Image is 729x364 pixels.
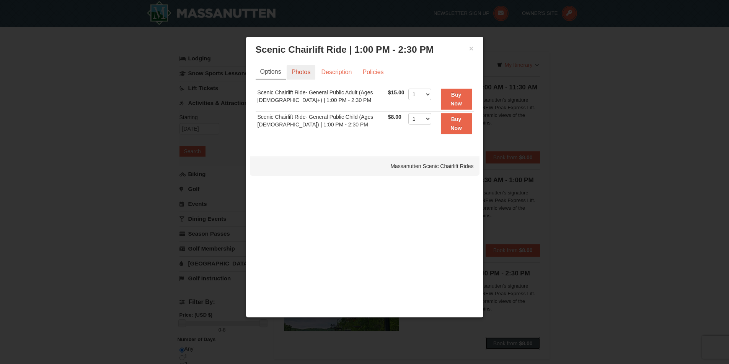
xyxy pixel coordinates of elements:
[287,65,316,79] a: Photos
[388,114,401,120] span: $8.00
[450,92,462,106] strong: Buy Now
[469,45,474,52] button: ×
[256,87,386,112] td: Scenic Chairlift Ride- General Public Adult (Ages [DEMOGRAPHIC_DATA]+) | 1:00 PM - 2:30 PM
[316,65,357,79] a: Description
[357,65,388,79] a: Policies
[256,112,386,136] td: Scenic Chairlift Ride- General Public Child (Ages [DEMOGRAPHIC_DATA]) | 1:00 PM - 2:30 PM
[256,65,286,79] a: Options
[450,116,462,131] strong: Buy Now
[388,89,404,95] span: $15.00
[256,44,474,55] h3: Scenic Chairlift Ride | 1:00 PM - 2:30 PM
[250,157,479,176] div: Massanutten Scenic Chairlift Rides
[441,89,472,110] button: Buy Now
[441,113,472,134] button: Buy Now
